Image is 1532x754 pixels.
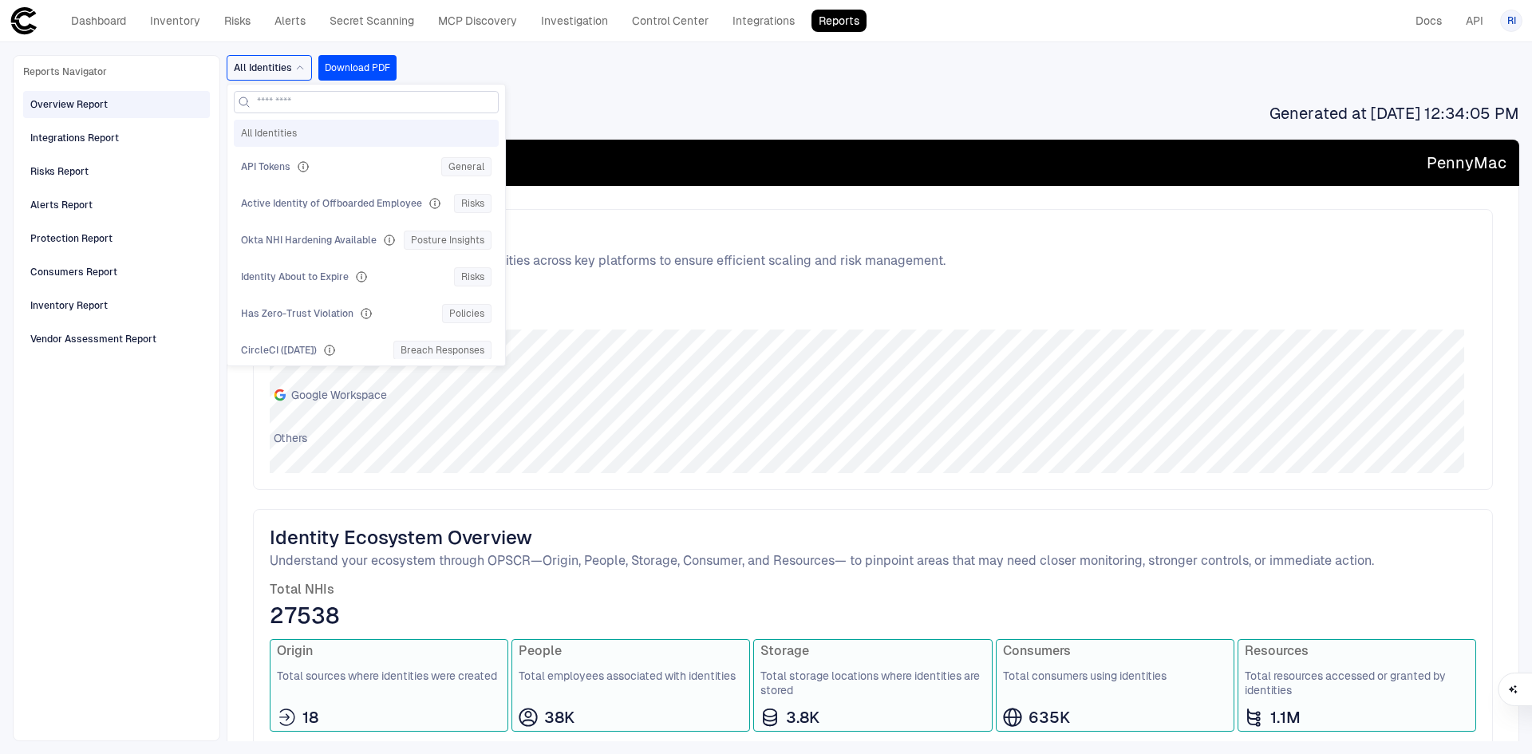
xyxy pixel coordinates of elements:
[30,231,113,246] div: Protection Report
[1270,707,1301,728] span: 1.1M
[519,669,743,683] span: Total employees associated with identities
[355,270,368,283] div: Expiring identities can cause downtime and availability issues. Proactive management ensures cont...
[217,10,258,32] a: Risks
[431,10,524,32] a: MCP Discovery
[270,226,1476,250] span: Identity Distribution
[1245,669,1469,697] span: Total resources accessed or granted by identities
[1003,669,1227,683] span: Total consumers using identities
[270,253,1476,269] span: Track growth trends in non-human identities across key platforms to ensure efficient scaling and ...
[1500,10,1522,32] button: RI
[519,643,743,659] span: People
[461,270,484,283] span: Risks
[534,10,615,32] a: Investigation
[30,332,156,346] div: Vendor Assessment Report
[544,707,574,728] span: 38K
[241,270,349,283] span: Identity About to Expire
[30,298,108,313] div: Inventory Report
[322,10,421,32] a: Secret Scanning
[30,198,93,212] div: Alerts Report
[449,307,484,320] span: Policies
[323,344,336,357] div: In January 2023, CircleCI suffered a breach which required that all its customers immediately rot...
[270,553,1476,569] span: Understand your ecosystem through OPSCR—Origin, People, Storage, Consumer, and Resources— to pinp...
[30,131,119,145] div: Integrations Report
[23,65,107,78] span: Reports Navigator
[241,344,317,357] span: CircleCI ([DATE])
[428,197,441,210] div: Identities created by former employees can pose significant risks if they retain access to critic...
[760,643,985,659] span: Storage
[1245,643,1469,659] span: Resources
[30,97,108,112] div: Overview Report
[270,282,1476,298] span: Total NHIs
[1408,10,1449,32] a: Docs
[270,301,1476,330] span: 27538
[318,55,397,81] button: Download PDF
[811,10,867,32] a: Reports
[241,234,377,247] span: Okta NHI Hardening Available
[30,265,117,279] div: Consumers Report
[1459,10,1491,32] a: API
[401,344,484,357] span: Breach Responses
[297,160,310,173] div: This query filters for all API Tokens
[786,707,819,728] span: 3.8K
[725,10,802,32] a: Integrations
[241,127,492,140] span: All Identities
[383,234,396,247] div: Convert Okta API Tokens to OAuth Tokens
[241,307,353,320] span: Has Zero-Trust Violation
[277,669,501,683] span: Total sources where identities were created
[277,643,501,659] span: Origin
[360,307,373,320] div: Identities with Zero-Trust Violations
[302,707,318,728] span: 18
[143,10,207,32] a: Inventory
[1507,14,1516,27] span: RI
[411,234,484,247] span: Posture Insights
[1269,103,1519,124] span: Generated at [DATE] 12:34:05 PM
[64,10,133,32] a: Dashboard
[760,669,985,697] span: Total storage locations where identities are stored
[270,582,1476,598] span: Total NHIs
[270,601,1476,630] span: 27538
[234,61,292,74] span: All Identities
[1003,643,1227,659] span: Consumers
[448,160,484,173] span: General
[625,10,716,32] a: Control Center
[30,164,89,179] div: Risks Report
[1427,152,1506,173] span: PennyMac
[1029,707,1070,728] span: 635K
[267,10,313,32] a: Alerts
[461,197,484,210] span: Risks
[241,160,290,173] span: API Tokens
[270,526,1476,550] span: Identity Ecosystem Overview
[241,197,422,210] span: Active Identity of Offboarded Employee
